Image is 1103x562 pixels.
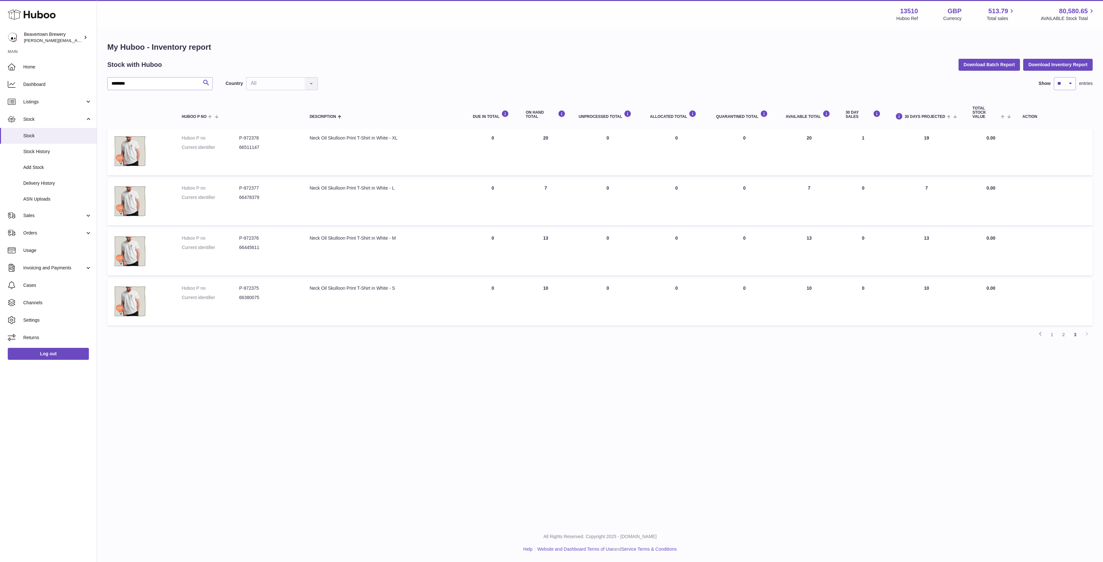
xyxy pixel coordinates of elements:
[987,135,995,140] span: 0.00
[905,115,945,119] span: 30 DAYS PROJECTED
[23,196,92,202] span: ASN Uploads
[23,300,92,306] span: Channels
[182,115,207,119] span: Huboo P no
[1023,59,1093,70] button: Download Inventory Report
[987,7,1015,22] a: 513.79 Total sales
[887,229,966,276] td: 13
[239,285,297,291] dd: P-972375
[845,110,881,119] div: 30 DAY SALES
[23,133,92,139] span: Stock
[24,31,82,44] div: Beavertown Brewery
[182,144,239,151] dt: Current identifier
[466,229,519,276] td: 0
[114,235,146,267] img: product image
[578,110,637,119] div: UNPROCESSED Total
[987,185,995,191] span: 0.00
[466,179,519,225] td: 0
[779,279,839,326] td: 10
[107,42,1093,52] h1: My Huboo - Inventory report
[1039,80,1051,87] label: Show
[572,229,643,276] td: 0
[114,285,146,317] img: product image
[23,230,85,236] span: Orders
[743,135,746,140] span: 0
[107,60,162,69] h2: Stock with Huboo
[643,279,710,326] td: 0
[226,80,243,87] label: Country
[310,235,460,241] div: Neck Oil Skulloon Print T-Shirt in White - M
[182,135,239,141] dt: Huboo P no
[310,185,460,191] div: Neck Oil Skulloon Print T-Shirt in White - L
[887,279,966,326] td: 10
[182,235,239,241] dt: Huboo P no
[650,110,703,119] div: ALLOCATED Total
[987,16,1015,22] span: Total sales
[310,115,336,119] span: Description
[887,129,966,175] td: 19
[1079,80,1093,87] span: entries
[1069,329,1081,340] a: 3
[572,179,643,225] td: 0
[519,279,572,326] td: 10
[572,279,643,326] td: 0
[23,247,92,254] span: Usage
[182,295,239,301] dt: Current identifier
[23,164,92,171] span: Add Stock
[743,185,746,191] span: 0
[114,135,146,167] img: product image
[23,265,85,271] span: Invoicing and Payments
[572,129,643,175] td: 0
[839,179,887,225] td: 0
[23,317,92,323] span: Settings
[1022,115,1086,119] div: Action
[643,129,710,175] td: 0
[239,295,297,301] dd: 66380075
[643,179,710,225] td: 0
[643,229,710,276] td: 0
[8,33,17,42] img: Matthew.McCormack@beavertownbrewery.co.uk
[987,286,995,291] span: 0.00
[943,16,962,22] div: Currency
[887,179,966,225] td: 7
[466,279,519,326] td: 0
[102,534,1098,540] p: All Rights Reserved. Copyright 2025 - [DOMAIN_NAME]
[23,213,85,219] span: Sales
[743,235,746,241] span: 0
[114,185,146,217] img: product image
[900,7,918,16] strong: 13510
[1046,329,1058,340] a: 1
[523,546,533,552] a: Help
[239,185,297,191] dd: P-972377
[182,245,239,251] dt: Current identifier
[621,546,677,552] a: Service Terms & Conditions
[8,348,89,359] a: Log out
[959,59,1020,70] button: Download Batch Report
[839,279,887,326] td: 0
[239,135,297,141] dd: P-972378
[948,7,961,16] strong: GBP
[972,106,999,119] span: Total stock value
[987,235,995,241] span: 0.00
[23,116,85,122] span: Stock
[310,285,460,291] div: Neck Oil Skulloon Print T-Shirt in White - S
[519,129,572,175] td: 20
[1058,329,1069,340] a: 2
[310,135,460,141] div: Neck Oil Skulloon Print T-Shirt in White - XL
[526,110,566,119] div: ON HAND Total
[24,38,164,43] span: [PERSON_NAME][EMAIL_ADDRESS][PERSON_NAME][DOMAIN_NAME]
[182,194,239,201] dt: Current identifier
[239,235,297,241] dd: P-972376
[23,64,92,70] span: Home
[535,546,677,552] li: and
[1041,7,1095,22] a: 80,580.65 AVAILABLE Stock Total
[239,245,297,251] dd: 66445611
[23,335,92,341] span: Returns
[182,185,239,191] dt: Huboo P no
[182,285,239,291] dt: Huboo P no
[239,144,297,151] dd: 66511147
[839,229,887,276] td: 0
[779,229,839,276] td: 13
[23,99,85,105] span: Listings
[519,229,572,276] td: 13
[537,546,614,552] a: Website and Dashboard Terms of Use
